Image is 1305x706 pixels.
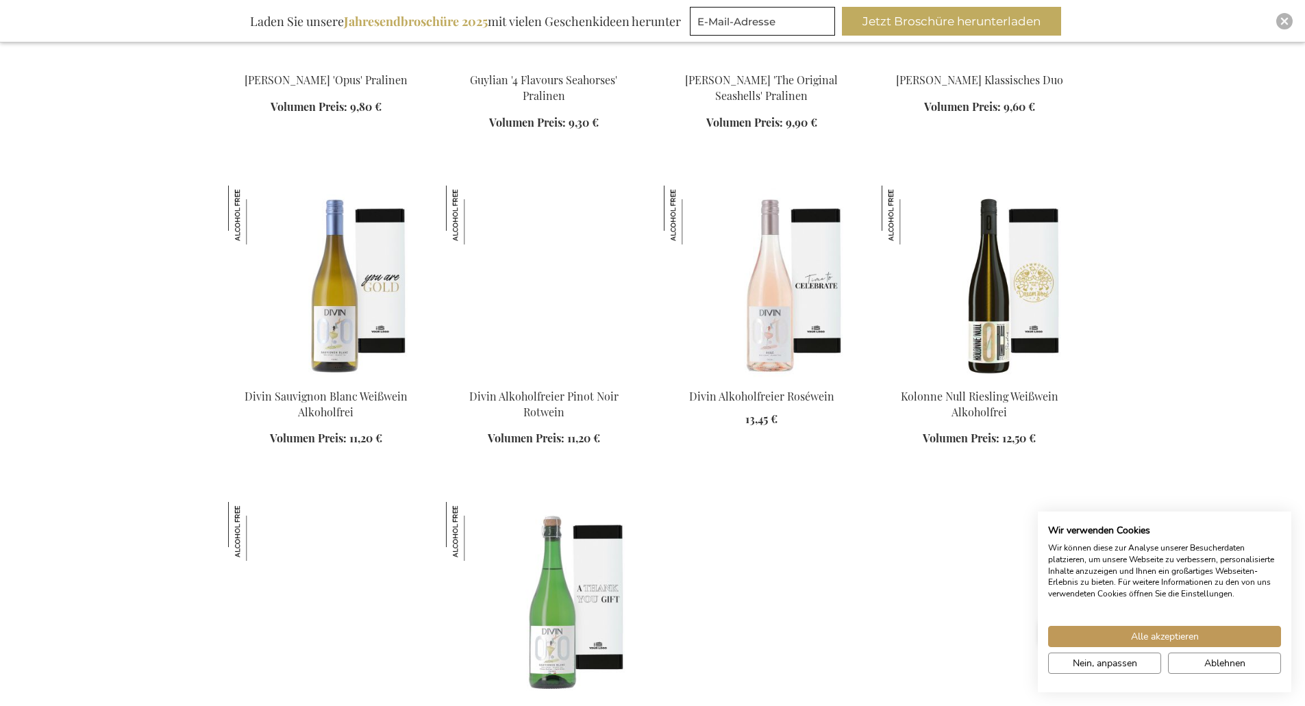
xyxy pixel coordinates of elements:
[924,99,1001,114] span: Volumen Preis:
[228,372,424,385] a: Divin Non-Alcoholic Sauvignon Blanc White Wine Divin Sauvignon Blanc Weißwein Alkoholfrei
[446,502,642,694] img: Divin Non-Alcoholic Sparkling Wine Blanc
[664,502,860,694] img: Jules Destrooper Jules' Finest Get Well Soon Gift Box
[842,7,1061,36] button: Jetzt Broschüre herunterladen
[690,7,839,40] form: marketing offers and promotions
[664,372,860,385] a: Divin Alkoholfreier Roséwein Divin Alkoholfreier Roséwein
[245,73,408,87] a: [PERSON_NAME] 'Opus' Pralinen
[446,502,505,561] img: Divin Alkoholfreier Schaumwein Blanc
[1168,653,1281,674] button: Alle verweigern cookies
[1048,626,1281,647] button: Akzeptieren Sie alle cookies
[271,99,347,114] span: Volumen Preis:
[228,502,424,694] img: Divin Non-Alcoholic Sparkling Wine Blush
[488,431,600,446] a: Volumen Preis: 11,20 €
[470,73,617,103] a: Guylian '4 Flavours Seahorses' Pralinen
[689,389,834,403] a: Divin Alkoholfreier Roséwein
[1048,525,1281,537] h2: Wir verwenden Cookies
[446,186,505,244] img: Divin Alkoholfreier Pinot Noir Rotwein
[882,688,1078,701] a: Jules Destrooper Jules' Finest Onboarding Gift Box
[664,55,860,68] a: Guylian 'The Original Seashells' Pralines
[228,186,287,244] img: Divin Sauvignon Blanc Weißwein Alkoholfrei
[469,389,619,419] a: Divin Alkoholfreier Pinot Noir Rotwein
[344,13,488,29] b: Jahresendbroschüre 2025
[706,115,783,129] span: Volumen Preis:
[1131,629,1199,644] span: Alle akzeptieren
[901,389,1058,419] a: Kolonne Null Riesling Weißwein Alkoholfrei
[488,431,564,445] span: Volumen Preis:
[1048,653,1161,674] button: cookie Einstellungen anpassen
[270,431,347,445] span: Volumen Preis:
[882,186,941,244] img: Kolonne Null Riesling Weißwein Alkoholfrei
[567,431,600,445] span: 11,20 €
[245,389,408,419] a: Divin Sauvignon Blanc Weißwein Alkoholfrei
[923,431,999,445] span: Volumen Preis:
[244,7,687,36] div: Laden Sie unsere mit vielen Geschenkideen herunter
[1002,431,1036,445] span: 12,50 €
[882,55,1078,68] a: Jules Destrooper Classic Duo
[228,186,424,377] img: Divin Non-Alcoholic Sauvignon Blanc White Wine
[1073,656,1137,670] span: Nein, anpassen
[270,431,382,446] a: Volumen Preis: 11,20 €
[664,186,860,377] img: Divin Alkoholfreier Roséwein
[489,115,566,129] span: Volumen Preis:
[924,99,1035,115] a: Volumen Preis: 9,60 €
[1280,17,1289,25] img: Close
[1276,13,1293,29] div: Close
[690,7,835,36] input: E-Mail-Adresse
[569,115,599,129] span: 9,30 €
[923,431,1036,446] a: Volumen Preis: 12,50 €
[1204,656,1245,670] span: Ablehnen
[1048,542,1281,600] p: Wir können diese zur Analyse unserer Besucherdaten platzieren, um unsere Webseite zu verbessern, ...
[786,115,817,129] span: 9,90 €
[446,372,642,385] a: Divin Non-Alcoholic Pinot Noir Red Wine Divin Alkoholfreier Pinot Noir Rotwein
[228,688,424,701] a: Divin Non-Alcoholic Sparkling Wine Blush Divin Alkoholfreier Sekt Blush
[349,431,382,445] span: 11,20 €
[706,115,817,131] a: Volumen Preis: 9,90 €
[228,55,424,68] a: Guylian 'Opus' Pralines
[446,186,642,377] img: Divin Non-Alcoholic Pinot Noir Red Wine
[1004,99,1035,114] span: 9,60 €
[745,412,778,426] span: 13,45 €
[271,99,382,115] a: Volumen Preis: 9,80 €
[882,186,1078,377] img: Kolonne Null Non-Alcoholic Riesling White Wine
[446,55,642,68] a: Guylian '4 Flavour Seahorses' Pralines
[446,688,642,701] a: Divin Non-Alcoholic Sparkling Wine Blanc Divin Alkoholfreier Schaumwein Blanc
[350,99,382,114] span: 9,80 €
[664,688,860,701] a: Jules Destrooper Jules' Finest Get Well Soon Gift Box
[896,73,1063,87] a: [PERSON_NAME] Klassisches Duo
[664,186,723,244] img: Divin Alkoholfreier Roséwein
[882,372,1078,385] a: Kolonne Null Non-Alcoholic Riesling White Wine Kolonne Null Riesling Weißwein Alkoholfrei
[489,115,599,131] a: Volumen Preis: 9,30 €
[228,502,287,561] img: Divin Alkoholfreier Sekt Blush
[882,502,1078,694] img: Jules Destrooper Jules' Finest Onboarding Gift Box
[685,73,838,103] a: [PERSON_NAME] 'The Original Seashells' Pralinen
